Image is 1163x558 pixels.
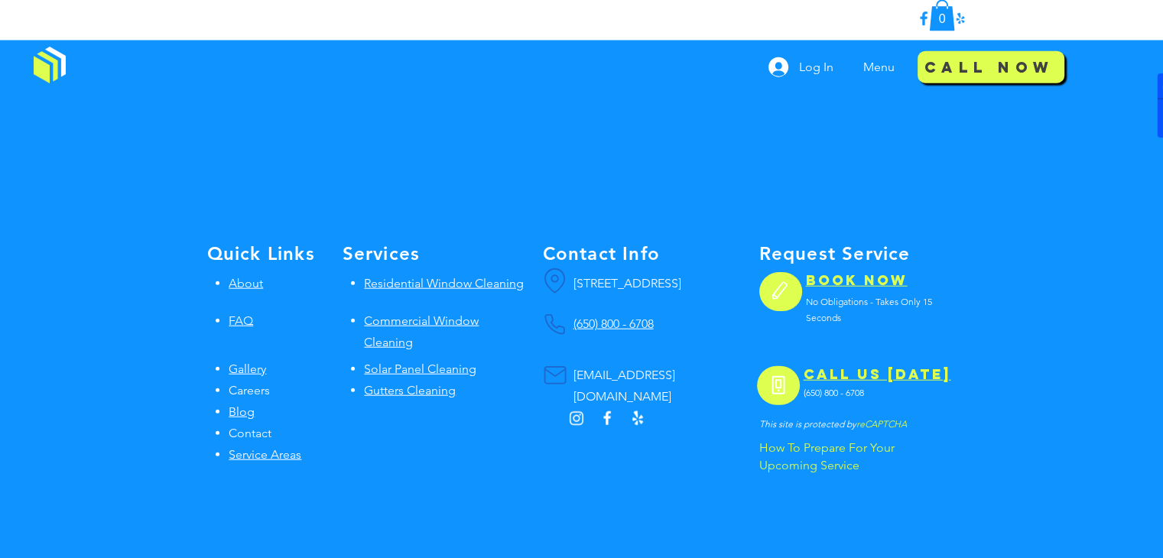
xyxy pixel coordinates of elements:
button: Mail [543,364,567,387]
a: CALL US [DATE] [804,365,951,383]
span: No Obligations - Takes Only 15 Seconds [806,296,932,323]
a: Gutters Cleaning [364,383,456,397]
div: Menu [852,48,911,86]
span: Contact Info [543,242,660,264]
a: Service Areas [229,447,301,462]
span: Quick Links [207,242,315,264]
a: About [229,276,263,290]
ul: Social Bar [914,9,970,28]
a: BOOK NOW [806,271,908,289]
nav: Site [852,48,911,86]
button: Phone [543,313,567,336]
a: [EMAIL_ADDRESS][DOMAIN_NAME] [573,368,675,404]
span: Contact [229,426,271,440]
img: Yelp! [951,9,970,28]
p: Menu [856,48,902,86]
img: Instagram [567,409,586,427]
iframe: Wix Chat [955,492,1163,558]
a: Residential Window Cleaning [364,276,524,290]
span: This site is protected by [759,418,856,430]
span: Log In [794,59,839,76]
img: Facebook [598,409,616,427]
span: [STREET_ADDRESS] [573,276,681,290]
span: Call Now [924,57,1054,77]
ul: Social Bar [567,409,647,427]
a: (650) 800 - 6708 [573,316,654,331]
a: Solar Panel Cleaning [364,362,476,376]
span: reCAPTCHA [856,418,907,430]
span: Careers [229,383,270,397]
a: Phone [757,366,800,405]
a: Commercial Window Cleaning [364,313,479,349]
button: Edit [759,272,802,311]
span: Services [343,242,421,264]
img: Window Cleaning Budds, Affordable window cleaning services near me in Los Angeles [34,47,66,83]
img: Facebook [914,9,933,28]
a: FAQ [229,313,253,328]
a: Gallery [229,362,266,376]
span: How To Prepare For Your Upcoming Service [759,440,895,472]
button: Location [543,268,567,294]
button: Log In [758,53,844,82]
a: Call Now [918,50,1064,84]
img: Yelp! [629,409,647,427]
a: Blog [229,404,255,419]
span: Request Service [759,242,911,264]
span: (650) 800 - 6708 [804,387,864,398]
